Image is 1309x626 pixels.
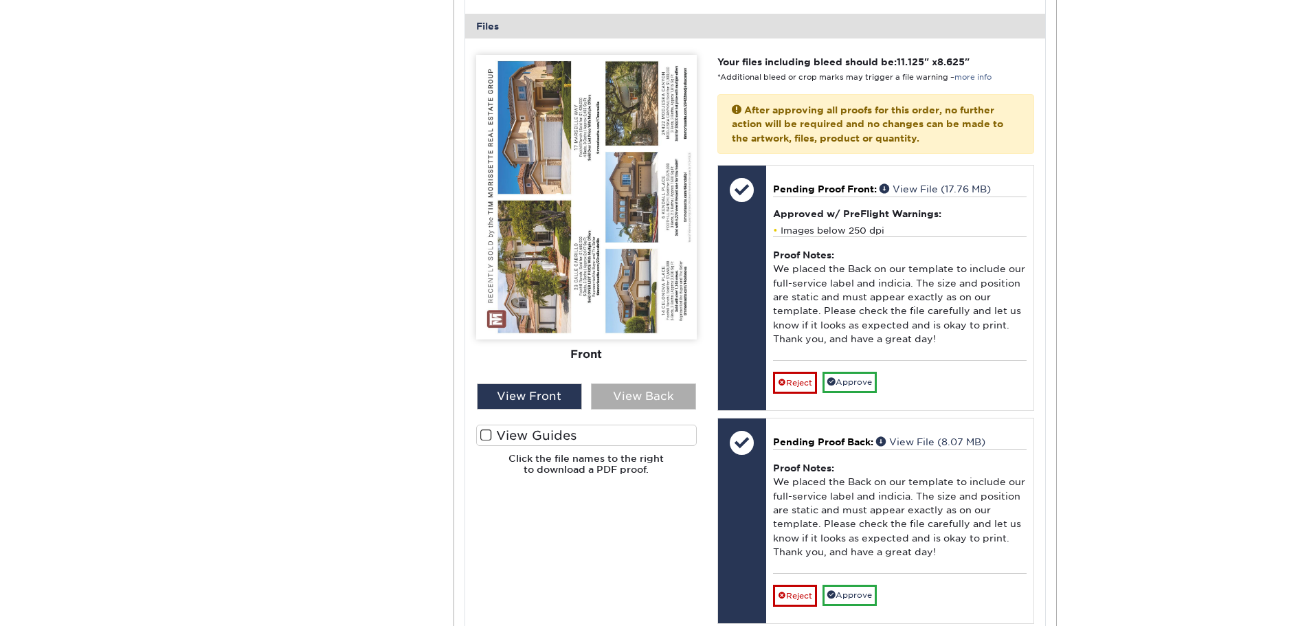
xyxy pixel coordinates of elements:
[591,383,696,410] div: View Back
[880,183,991,194] a: View File (17.76 MB)
[876,436,985,447] a: View File (8.07 MB)
[773,436,873,447] span: Pending Proof Back:
[773,208,1027,219] h4: Approved w/ PreFlight Warnings:
[717,56,970,67] strong: Your files including bleed should be: " x "
[773,372,817,394] a: Reject
[773,249,834,260] strong: Proof Notes:
[773,585,817,607] a: Reject
[773,462,834,473] strong: Proof Notes:
[823,585,877,606] a: Approve
[954,73,992,82] a: more info
[773,236,1027,360] div: We placed the Back on our template to include our full-service label and indicia. The size and po...
[732,104,1003,144] strong: After approving all proofs for this order, no further action will be required and no changes can ...
[476,453,697,487] h6: Click the file names to the right to download a PDF proof.
[476,425,697,446] label: View Guides
[465,14,1045,38] div: Files
[477,383,582,410] div: View Front
[773,449,1027,573] div: We placed the Back on our template to include our full-service label and indicia. The size and po...
[476,339,697,370] div: Front
[773,183,877,194] span: Pending Proof Front:
[937,56,965,67] span: 8.625
[897,56,924,67] span: 11.125
[823,372,877,393] a: Approve
[717,73,992,82] small: *Additional bleed or crop marks may trigger a file warning –
[773,225,1027,236] li: Images below 250 dpi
